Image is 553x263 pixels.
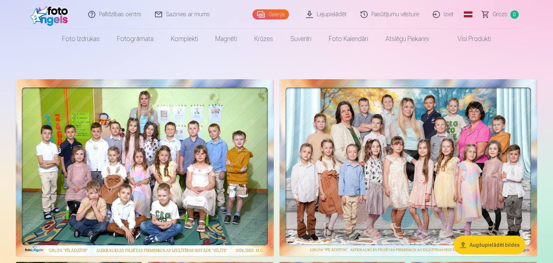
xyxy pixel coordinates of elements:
a: Foto kalendāri [320,29,377,49]
a: Foto izdrukas [53,29,108,49]
a: Komplekti [162,29,207,49]
a: Magnēti [207,29,246,49]
a: Krūzes [246,29,282,49]
a: Galerija [252,9,289,19]
a: Atslēgu piekariņi [377,29,437,49]
img: /fa1 [30,3,72,26]
a: Fotogrāmata [108,29,162,49]
span: 0 [510,10,519,19]
button: Augšupielādēt bildes [454,236,526,254]
a: Suvenīri [282,29,320,49]
span: Grozs [493,10,507,19]
a: Visi produkti [437,29,500,49]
